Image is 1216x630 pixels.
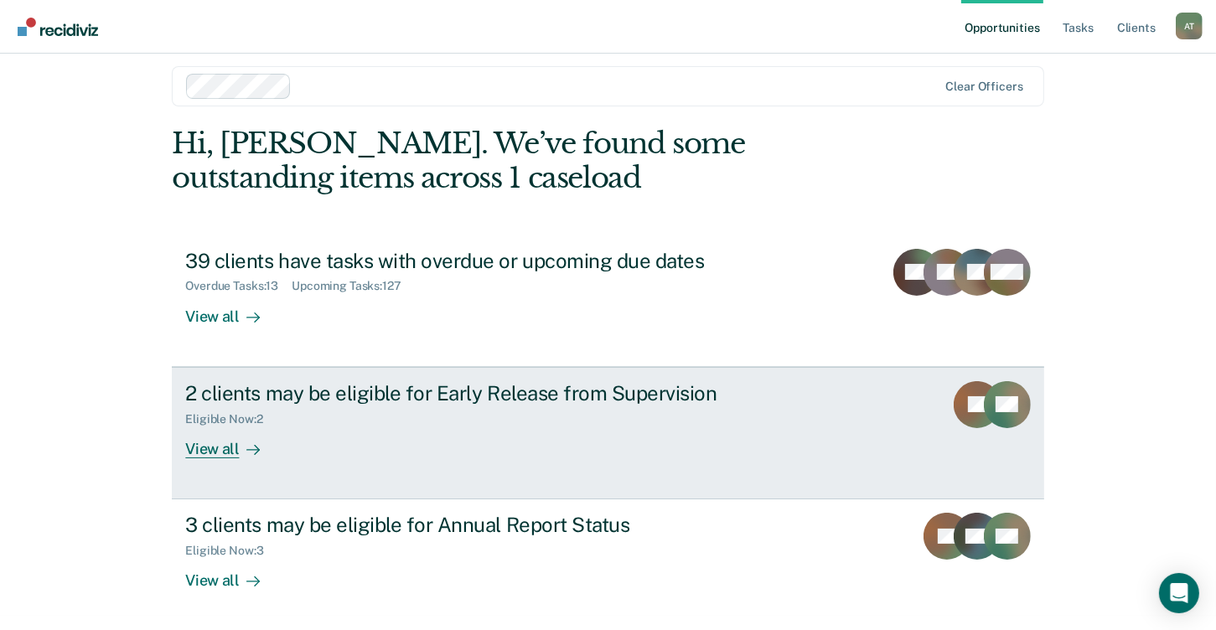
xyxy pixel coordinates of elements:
[1176,13,1203,39] button: Profile dropdown button
[1159,573,1199,613] div: Open Intercom Messenger
[172,367,1043,499] a: 2 clients may be eligible for Early Release from SupervisionEligible Now:2View all
[946,80,1023,94] div: Clear officers
[185,279,292,293] div: Overdue Tasks : 13
[292,279,415,293] div: Upcoming Tasks : 127
[172,235,1043,367] a: 39 clients have tasks with overdue or upcoming due datesOverdue Tasks:13Upcoming Tasks:127View all
[185,293,279,326] div: View all
[185,544,277,558] div: Eligible Now : 3
[185,381,774,405] div: 2 clients may be eligible for Early Release from Supervision
[185,426,279,458] div: View all
[185,558,279,591] div: View all
[185,412,276,426] div: Eligible Now : 2
[172,127,869,195] div: Hi, [PERSON_NAME]. We’ve found some outstanding items across 1 caseload
[1176,13,1203,39] div: A T
[185,249,774,273] div: 39 clients have tasks with overdue or upcoming due dates
[185,513,774,537] div: 3 clients may be eligible for Annual Report Status
[18,18,98,36] img: Recidiviz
